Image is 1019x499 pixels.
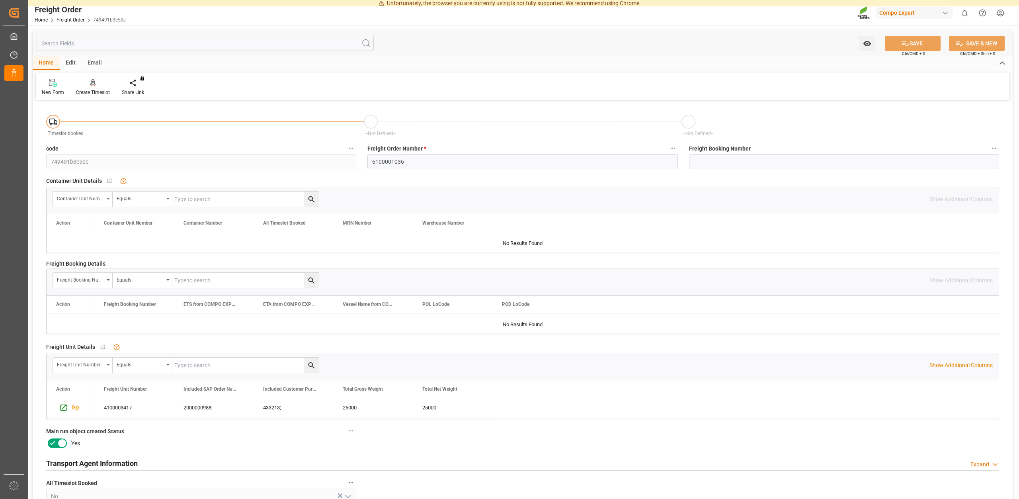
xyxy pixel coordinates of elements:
[683,131,713,136] span: --Not Defined--
[56,301,70,307] div: Action
[422,386,457,392] span: Total Net Weight
[304,273,319,288] button: search button
[858,6,871,20] img: Screenshot%202023-09-29%20at%2010.02.21.png_1712312052.png
[343,301,396,307] span: Vessel Name from COMPO EXPERT
[183,386,237,392] span: Included SAP Order Number
[876,5,956,20] button: Compo Expert
[183,301,237,307] span: ETS from COMPO EXPERT
[104,301,156,307] span: Freight Booking Number
[902,51,925,57] span: Ctrl/CMD + S
[53,192,113,207] button: open menu
[689,145,751,153] span: Freight Booking Number
[413,398,492,417] div: 25000
[117,274,164,284] div: Equals
[42,89,64,96] div: New Form
[174,398,254,417] div: 2000000988;
[94,398,492,417] div: Press SPACE to select this row.
[76,89,110,96] div: Create Timeslot
[876,7,953,19] div: Compo Expert
[94,398,174,417] div: 4100003417
[104,386,147,392] span: Freight Unit Number
[346,143,356,153] button: code
[56,220,70,226] div: Action
[502,301,529,307] span: POD LoCode
[172,273,319,288] input: Type to search
[949,36,1005,51] button: SAVE & NEW
[974,4,992,22] button: Help Center
[48,131,84,136] span: Timeslot booked
[333,398,413,417] div: 25000
[254,398,333,417] div: 433213;
[57,17,84,23] a: Freight Order
[35,17,48,23] a: Home
[56,386,70,392] div: Action
[33,57,60,70] div: Home
[304,358,319,373] button: search button
[970,460,989,469] div: Expand
[956,4,974,22] button: show 0 new notifications
[82,57,108,70] div: Email
[46,260,105,268] span: Freight Booking Details
[304,192,319,207] button: search button
[668,143,678,153] button: Freight Order Number *
[104,220,152,226] span: Container Unit Number
[263,301,316,307] span: ETA from COMPO EXPERT
[183,220,222,226] span: Container Number
[53,358,113,373] button: open menu
[113,192,172,207] button: open menu
[37,36,374,51] input: Search Fields
[960,51,995,57] span: Ctrl/CMD + Shift + S
[46,177,102,185] span: Container Unit Details
[885,36,941,51] button: SAVE
[113,273,172,288] button: open menu
[113,358,172,373] button: open menu
[859,36,875,51] button: open menu
[346,477,356,488] button: All Timeslot Booked
[172,192,319,207] input: Type to search
[46,145,59,153] span: code
[57,274,104,284] div: Freight Booking Number
[46,343,95,351] span: Freight Unit Details
[46,479,97,487] span: All Timeslot Booked
[53,273,113,288] button: open menu
[346,426,356,436] button: Main run object created Status
[263,386,316,392] span: Included Customer Purchase Order Numbers
[46,458,138,469] h2: Transport Agent Information
[367,145,426,153] span: Freight Order Number
[989,143,999,153] button: Freight Booking Number
[117,359,164,368] div: Equals
[71,439,80,448] span: Yes
[263,220,306,226] span: All Timeslot Booked
[422,301,449,307] span: POL LoCode
[172,358,319,373] input: Type to search
[117,193,164,202] div: Equals
[60,57,82,70] div: Edit
[57,359,104,368] div: Freight Unit Number
[57,193,104,202] div: Container Unit Number
[929,361,993,370] p: Show Additional Columns
[46,427,124,436] span: Main run object created Status
[422,220,464,226] span: Warehouse Number
[365,131,396,136] span: --Not Defined--
[47,398,94,417] div: Press SPACE to select this row.
[35,4,126,16] div: Freight Order
[343,220,371,226] span: MRN Number
[343,386,383,392] span: Total Gross Weight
